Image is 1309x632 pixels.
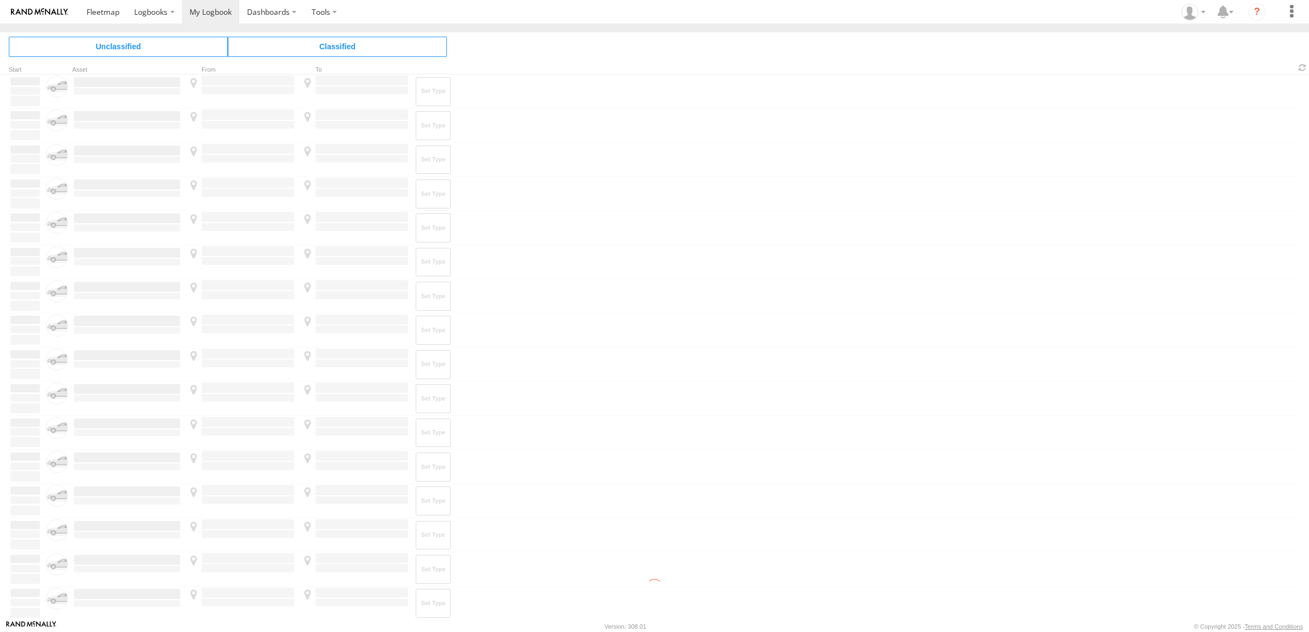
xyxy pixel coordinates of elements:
[1296,62,1309,73] span: Refresh
[228,37,447,56] span: Click to view Classified Trips
[1248,3,1266,21] i: ?
[9,37,228,56] span: Click to view Unclassified Trips
[186,67,296,73] div: From
[1194,623,1303,630] div: © Copyright 2025 -
[300,67,410,73] div: To
[6,621,56,632] a: Visit our Website
[1178,4,1209,20] div: Andrew Stead
[1245,623,1303,630] a: Terms and Conditions
[9,67,42,73] div: Click to Sort
[72,67,182,73] div: Asset
[11,8,68,16] img: rand-logo.svg
[605,623,646,630] div: Version: 308.01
